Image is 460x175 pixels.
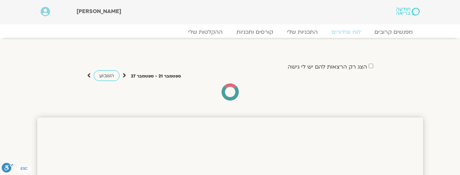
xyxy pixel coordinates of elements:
[288,64,367,70] label: הצג רק הרצאות להם יש לי גישה
[99,72,114,79] span: השבוע
[280,29,325,35] a: התכניות שלי
[41,29,420,35] nav: Menu
[94,70,120,81] a: השבוע
[76,8,121,15] span: [PERSON_NAME]
[131,73,181,80] p: ספטמבר 21 - ספטמבר 27
[229,29,280,35] a: קורסים ותכניות
[181,29,229,35] a: ההקלטות שלי
[368,29,420,35] a: מפגשים קרובים
[325,29,368,35] a: לוח שידורים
